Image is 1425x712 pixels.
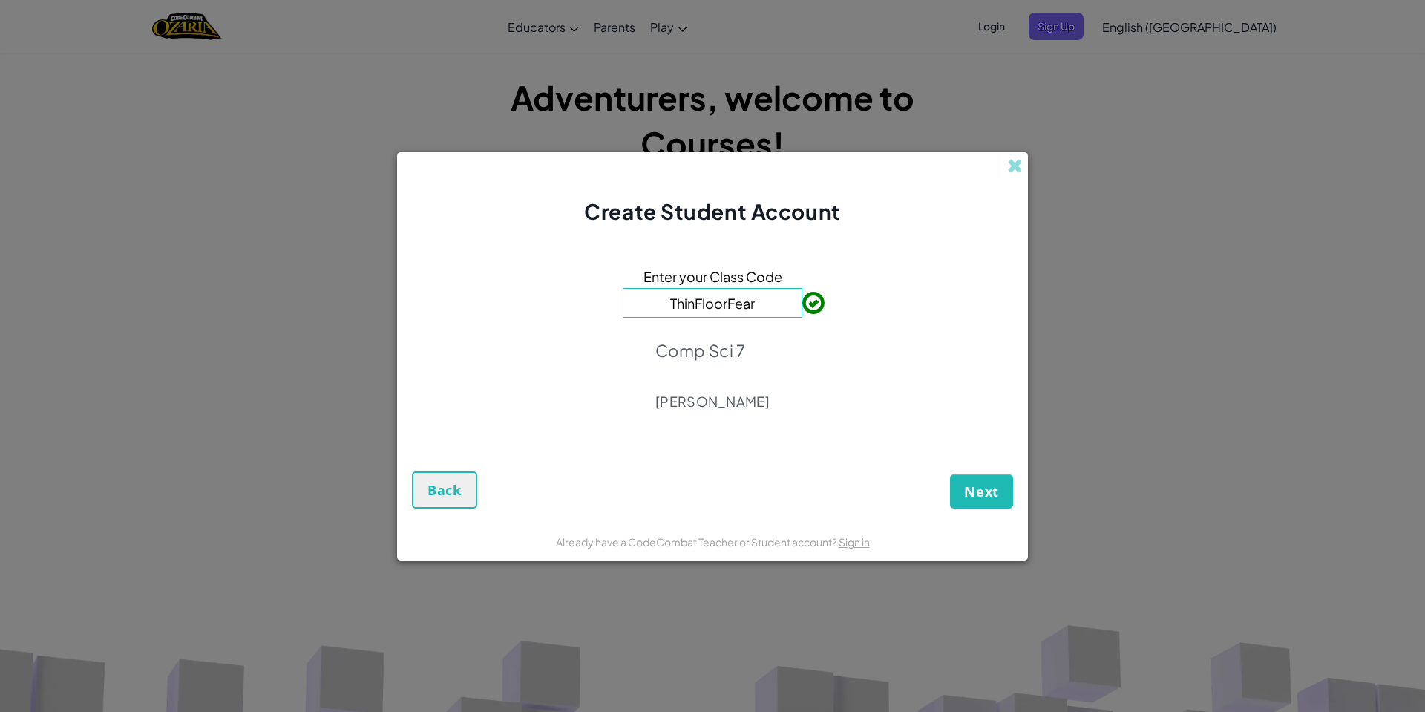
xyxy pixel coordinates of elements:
span: Already have a CodeCombat Teacher or Student account? [556,535,839,549]
span: Create Student Account [584,198,840,224]
a: Sign in [839,535,870,549]
span: Next [964,483,999,500]
p: [PERSON_NAME] [655,393,770,411]
button: Back [412,471,477,509]
button: Next [950,474,1013,509]
p: Comp Sci 7 [655,340,770,361]
span: Enter your Class Code [643,266,782,287]
span: Back [427,481,462,499]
